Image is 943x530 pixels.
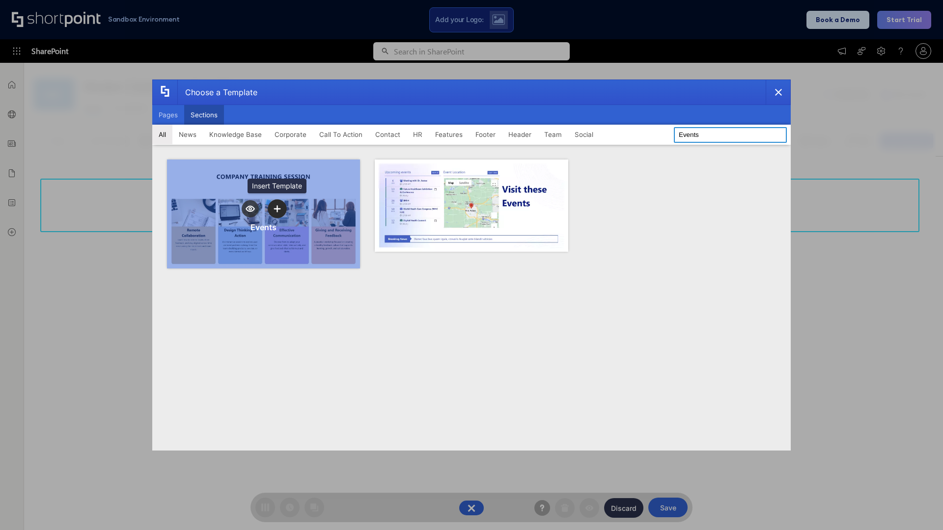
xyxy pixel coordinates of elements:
button: Footer [469,125,502,144]
div: Choose a Template [177,80,257,105]
div: Events [250,222,277,232]
button: News [172,125,203,144]
button: Sections [184,105,224,125]
button: All [152,125,172,144]
button: HR [407,125,429,144]
button: Knowledge Base [203,125,268,144]
button: Team [538,125,568,144]
button: Corporate [268,125,313,144]
div: template selector [152,79,791,450]
button: Header [502,125,538,144]
button: Social [568,125,600,144]
iframe: Chat Widget [766,416,943,530]
input: Search [674,127,787,143]
button: Pages [152,105,184,125]
button: Features [429,125,469,144]
button: Contact [369,125,407,144]
button: Call To Action [313,125,369,144]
